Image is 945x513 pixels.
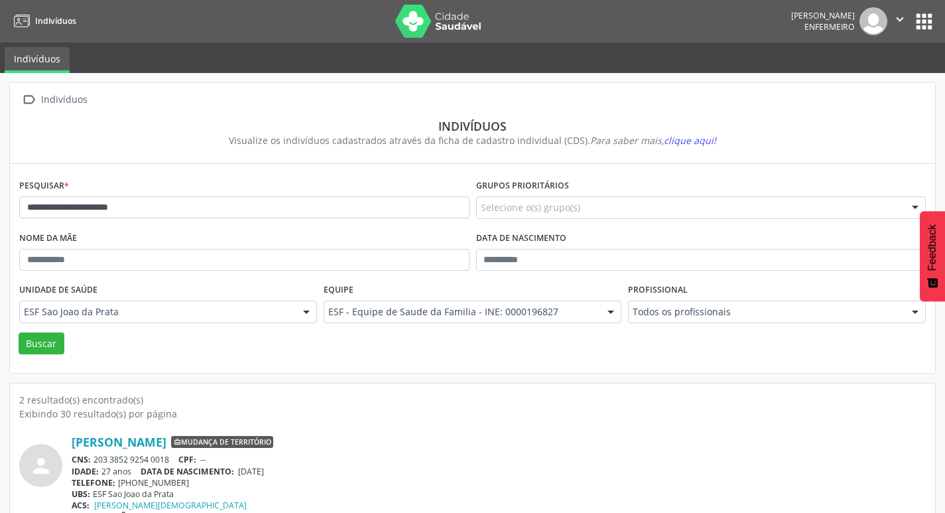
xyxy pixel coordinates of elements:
[19,90,90,110] a:  Indivíduos
[178,454,196,465] span: CPF:
[38,90,90,110] div: Indivíduos
[72,466,99,477] span: IDADE:
[171,436,273,448] span: Mudança de território
[19,407,926,421] div: Exibindo 30 resultado(s) por página
[19,280,97,301] label: Unidade de saúde
[920,211,945,301] button: Feedback - Mostrar pesquisa
[324,280,353,301] label: Equipe
[913,10,936,33] button: apps
[35,15,76,27] span: Indivíduos
[72,477,926,488] div: [PHONE_NUMBER]
[791,10,855,21] div: [PERSON_NAME]
[9,10,76,32] a: Indivíduos
[72,488,926,500] div: ESF Sao Joao da Prata
[5,47,70,73] a: Indivíduos
[859,7,887,35] img: img
[19,228,77,249] label: Nome da mãe
[72,488,90,500] span: UBS:
[664,134,716,147] span: clique aqui!
[19,332,64,355] button: Buscar
[328,305,594,319] span: ESF - Equipe de Saude da Familia - INE: 0000196827
[926,224,938,271] span: Feedback
[628,280,688,301] label: Profissional
[19,90,38,110] i: 
[476,176,569,196] label: Grupos prioritários
[200,454,206,465] span: --
[72,454,926,465] div: 203 3852 9254 0018
[19,176,69,196] label: Pesquisar
[238,466,264,477] span: [DATE]
[29,119,916,133] div: Indivíduos
[633,305,899,319] span: Todos os profissionais
[72,500,90,511] span: ACS:
[887,7,913,35] button: 
[141,466,234,477] span: DATA DE NASCIMENTO:
[29,133,916,147] div: Visualize os indivíduos cadastrados através da ficha de cadastro individual (CDS).
[481,200,580,214] span: Selecione o(s) grupo(s)
[19,393,926,407] div: 2 resultado(s) encontrado(s)
[804,21,855,33] span: Enfermeiro
[72,435,166,449] a: [PERSON_NAME]
[72,477,115,488] span: TELEFONE:
[94,500,247,511] a: [PERSON_NAME][DEMOGRAPHIC_DATA]
[24,305,290,319] span: ESF Sao Joao da Prata
[72,466,926,477] div: 27 anos
[590,134,716,147] i: Para saber mais,
[476,228,566,249] label: Data de nascimento
[893,12,907,27] i: 
[72,454,91,465] span: CNS:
